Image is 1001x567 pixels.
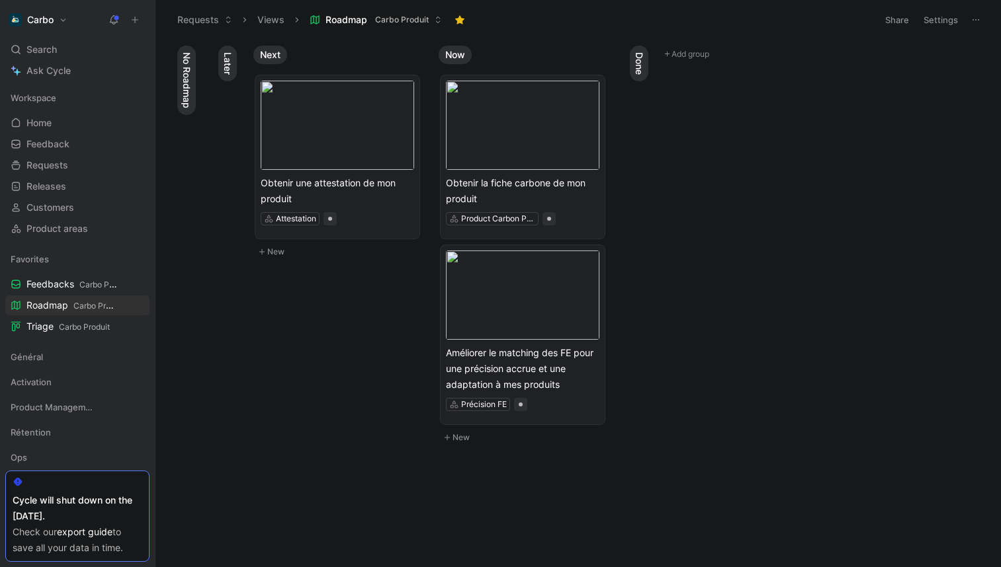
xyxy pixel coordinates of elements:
[213,40,242,556] div: Later
[13,492,142,524] div: Cycle will shut down on the [DATE].
[26,278,118,291] span: Feedbacks
[26,201,74,214] span: Customers
[172,40,201,556] div: No Roadmap
[304,10,448,30] button: RoadmapCarbo Produit
[11,91,56,104] span: Workspace
[5,317,150,336] a: TriageCarbo Produit
[5,219,150,239] a: Product areas
[461,398,507,411] div: Précision FE
[918,11,964,29] button: Settings
[27,14,54,26] h1: Carbo
[5,295,150,315] a: RoadmapCarbo Produit
[59,322,110,332] span: Carbo Produit
[26,180,66,193] span: Releases
[248,40,433,266] div: NextNew
[5,347,150,367] div: Général
[461,212,535,225] div: Product Carbon Profile
[79,280,130,289] span: Carbo Produit
[433,40,619,452] div: NowNew
[439,46,472,64] button: Now
[5,40,150,59] div: Search
[5,88,150,108] div: Workspace
[260,48,281,61] span: Next
[26,320,110,334] span: Triage
[26,116,52,130] span: Home
[11,252,49,266] span: Favorites
[446,175,599,207] span: Obtenir la fiche carbone de mon produit
[440,245,605,425] a: Améliorer le matching des FE pour une précision accrue et une adaptation à mes produitsPrécision FE
[255,75,420,239] a: Obtenir une attestation de mon produitAttestation
[632,52,646,75] span: Done
[375,13,429,26] span: Carbo Produit
[5,198,150,217] a: Customers
[26,159,68,172] span: Requests
[9,13,22,26] img: Carbo
[5,347,150,371] div: Général
[13,524,142,556] div: Check our to save all your data in time.
[251,10,290,30] button: Views
[5,134,150,154] a: Feedback
[326,13,367,26] span: Roadmap
[26,42,57,57] span: Search
[177,46,196,115] button: No Roadmap
[5,113,150,133] a: Home
[26,137,69,151] span: Feedback
[57,526,112,537] a: export guide
[446,250,599,340] img: ca4e71eb-fd9e-4cd5-9a23-cd15b1578899.png
[660,46,838,62] button: Add group
[630,46,648,81] button: Done
[445,48,465,61] span: Now
[5,11,71,29] button: CarboCarbo
[11,375,52,389] span: Activation
[276,212,316,225] div: Attestation
[5,447,150,471] div: Ops
[879,11,915,29] button: Share
[26,299,117,313] span: Roadmap
[5,155,150,175] a: Requests
[261,175,414,207] span: Obtenir une attestation de mon produit
[218,46,237,81] button: Later
[5,447,150,467] div: Ops
[73,301,124,311] span: Carbo Produit
[446,81,599,170] img: 64c3018d-72d7-4fe2-98f2-e51bb97e1037.png
[5,397,150,421] div: Product Management
[5,61,150,81] a: Ask Cycle
[439,430,613,445] button: New
[11,451,27,464] span: Ops
[5,249,150,269] div: Favorites
[5,422,150,442] div: Rétention
[26,222,88,235] span: Product areas
[5,397,150,417] div: Product Management
[11,350,43,363] span: Général
[5,176,150,196] a: Releases
[5,274,150,294] a: FeedbacksCarbo Produit
[11,426,51,439] span: Rétention
[221,52,234,75] span: Later
[446,345,599,393] span: Améliorer le matching des FE pour une précision accrue et une adaptation à mes produits
[11,400,95,414] span: Product Management
[26,63,71,79] span: Ask Cycle
[440,75,605,239] a: Obtenir la fiche carbone de mon produitProduct Carbon Profile
[261,81,414,170] img: d67077a5-1614-4e55-89fc-87464fd654a8.png
[5,372,150,392] div: Activation
[253,46,287,64] button: Next
[171,10,238,30] button: Requests
[253,244,428,260] button: New
[180,52,193,108] span: No Roadmap
[5,422,150,446] div: Rétention
[5,372,150,396] div: Activation
[625,40,654,556] div: Done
